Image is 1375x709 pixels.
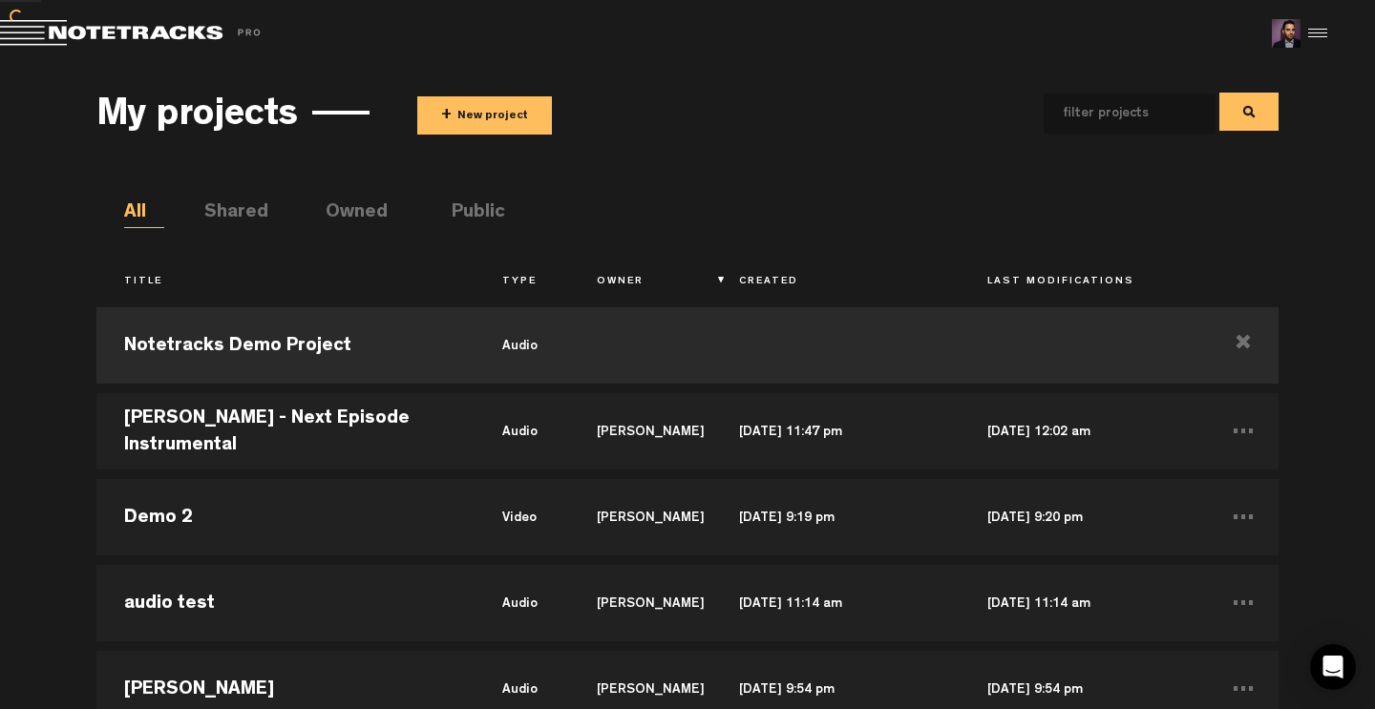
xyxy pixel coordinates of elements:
td: video [475,474,569,560]
td: [DATE] 9:20 pm [960,474,1208,560]
div: Open Intercom Messenger [1310,644,1356,690]
td: audio test [96,560,475,646]
td: [PERSON_NAME] [569,388,711,474]
span: + [441,105,452,127]
td: [PERSON_NAME] [569,474,711,560]
td: audio [475,302,569,388]
li: Shared [204,199,244,228]
td: Notetracks Demo Project [96,302,475,388]
td: audio [475,388,569,474]
th: Created [711,266,960,299]
th: Title [96,266,475,299]
input: filter projects [1044,94,1185,134]
th: Owner [569,266,711,299]
li: All [124,199,164,228]
th: Last Modifications [960,266,1208,299]
td: ... [1208,560,1279,646]
img: ACg8ocLbejkRhHuyFPZXEzQxE1O_haI5z81I7AeUCeaI0aBC17LvkRY=s96-c [1272,19,1301,48]
button: +New project [417,96,552,135]
td: ... [1208,474,1279,560]
td: ... [1208,388,1279,474]
td: audio [475,560,569,646]
td: Demo 2 [96,474,475,560]
li: Public [452,199,492,228]
td: [DATE] 11:14 am [960,560,1208,646]
td: [DATE] 12:02 am [960,388,1208,474]
li: Owned [326,199,366,228]
th: Type [475,266,569,299]
td: [PERSON_NAME] - Next Episode Instrumental [96,388,475,474]
h3: My projects [96,96,298,138]
td: [DATE] 11:47 pm [711,388,960,474]
td: [DATE] 11:14 am [711,560,960,646]
td: [DATE] 9:19 pm [711,474,960,560]
td: [PERSON_NAME] [569,560,711,646]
